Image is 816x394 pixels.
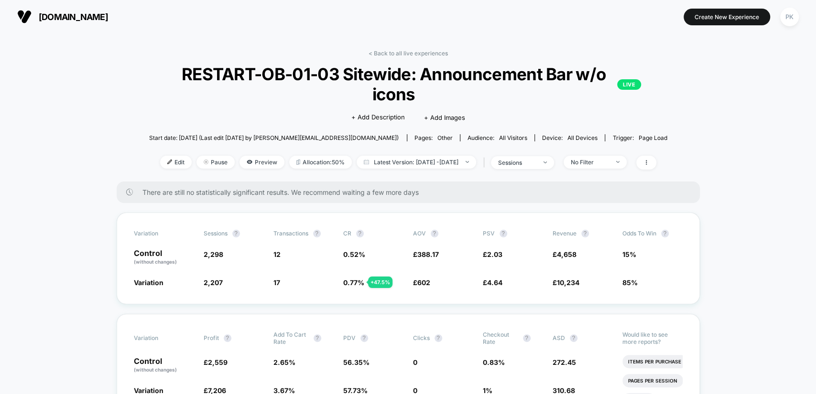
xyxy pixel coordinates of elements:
[343,250,365,258] span: 0.52 %
[273,358,295,366] span: 2.65 %
[273,230,308,237] span: Transactions
[612,134,667,141] div: Trigger:
[273,331,309,345] span: Add To Cart Rate
[296,160,300,165] img: rebalance
[431,230,438,237] button: ?
[343,230,351,237] span: CR
[134,249,194,266] p: Control
[777,7,802,27] button: PK
[581,230,589,237] button: ?
[204,358,228,366] span: £
[357,156,476,169] span: Latest Version: [DATE] - [DATE]
[273,250,281,258] span: 12
[622,331,683,345] p: Would like to see more reports?
[134,331,186,345] span: Variation
[369,50,448,57] a: < Back to all live experiences
[175,64,641,104] span: RESTART-OB-01-03 Sitewide: Announcement Bar w/o icons
[196,156,235,169] span: Pause
[360,334,368,342] button: ?
[544,161,547,163] img: end
[557,250,577,258] span: 4,658
[553,334,565,341] span: ASD
[343,334,356,341] span: PDV
[534,134,605,141] span: Device:
[413,230,426,237] span: AOV
[134,367,177,373] span: (without changes)
[413,278,430,287] span: £
[273,278,280,287] span: 17
[417,250,439,258] span: 388.17
[413,358,417,366] span: 0
[487,250,502,258] span: 2.03
[661,230,669,237] button: ?
[313,230,321,237] button: ?
[224,334,231,342] button: ?
[780,8,799,26] div: PK
[314,334,321,342] button: ?
[17,10,32,24] img: Visually logo
[553,230,577,237] span: Revenue
[149,134,399,141] span: Start date: [DATE] (Last edit [DATE] by [PERSON_NAME][EMAIL_ADDRESS][DOMAIN_NAME])
[289,156,352,169] span: Allocation: 50%
[204,160,208,164] img: end
[134,230,186,237] span: Variation
[483,331,518,345] span: Checkout Rate
[622,374,683,387] li: Pages Per Session
[39,12,108,22] span: [DOMAIN_NAME]
[622,250,636,258] span: 15%
[343,278,364,287] span: 0.77 %
[483,230,495,237] span: PSV
[435,334,442,342] button: ?
[684,9,770,25] button: Create New Experience
[483,358,505,366] span: 0.83 %
[417,278,430,287] span: 602
[567,134,598,141] span: all devices
[239,156,284,169] span: Preview
[364,160,369,164] img: calendar
[368,277,392,288] div: + 47.5 %
[424,114,465,121] span: + Add Images
[351,113,405,122] span: + Add Description
[498,159,536,166] div: sessions
[414,134,453,141] div: Pages:
[142,188,681,196] span: There are still no statistically significant results. We recommend waiting a few more days
[617,79,641,90] p: LIVE
[500,230,507,237] button: ?
[134,357,194,373] p: Control
[204,278,223,287] span: 2,207
[553,250,577,258] span: £
[616,161,620,163] img: end
[553,278,579,287] span: £
[134,259,177,265] span: (without changes)
[622,230,675,237] span: Odds to Win
[553,358,576,366] span: 272.45
[413,250,439,258] span: £
[638,134,667,141] span: Page Load
[571,159,609,166] div: No Filter
[483,250,502,258] span: £
[160,156,192,169] span: Edit
[481,156,491,170] span: |
[557,278,579,287] span: 10,234
[14,9,111,24] button: [DOMAIN_NAME]
[570,334,577,342] button: ?
[437,134,453,141] span: other
[413,334,430,341] span: Clicks
[622,278,638,287] span: 85%
[483,278,502,287] span: £
[204,250,223,258] span: 2,298
[622,355,687,368] li: Items Per Purchase
[499,134,527,141] span: All Visitors
[356,230,364,237] button: ?
[468,134,527,141] div: Audience:
[167,160,172,164] img: edit
[523,334,531,342] button: ?
[134,278,163,287] span: Variation
[204,230,228,237] span: Sessions
[208,358,228,366] span: 2,559
[466,161,469,163] img: end
[232,230,240,237] button: ?
[343,358,370,366] span: 56.35 %
[204,334,219,341] span: Profit
[487,278,502,287] span: 4.64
